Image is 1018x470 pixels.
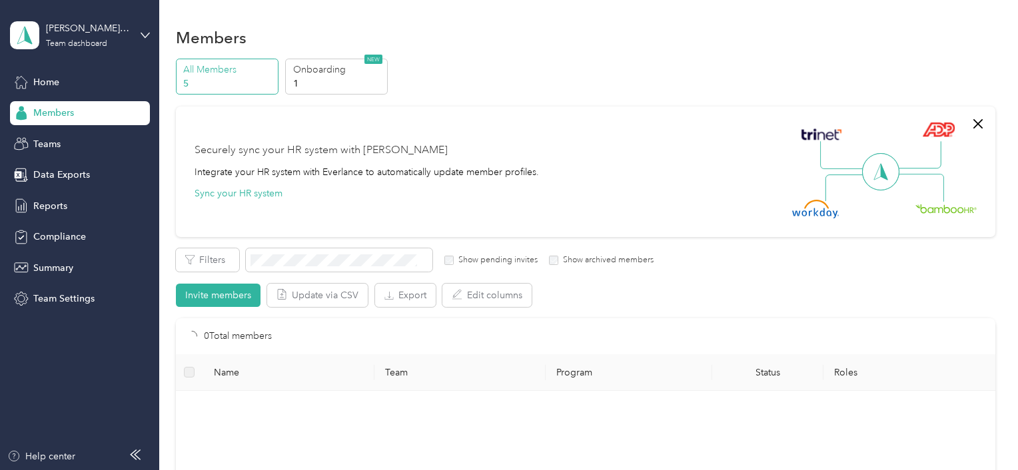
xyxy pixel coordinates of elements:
p: 5 [183,77,274,91]
th: Status [712,354,823,391]
span: Team Settings [33,292,95,306]
span: Home [33,75,59,89]
span: Teams [33,137,61,151]
p: 0 Total members [204,329,272,344]
div: [PERSON_NAME][EMAIL_ADDRESS][PERSON_NAME][DOMAIN_NAME] [46,21,129,35]
h1: Members [176,31,247,45]
th: Team [374,354,546,391]
span: Name [214,367,364,378]
span: Data Exports [33,168,90,182]
button: Export [375,284,436,307]
th: Program [546,354,713,391]
span: NEW [364,55,382,64]
th: Name [203,354,374,391]
span: Compliance [33,230,86,244]
img: Workday [792,200,839,218]
div: Integrate your HR system with Everlance to automatically update member profiles. [195,165,539,179]
button: Invite members [176,284,260,307]
img: BambooHR [915,204,977,213]
button: Update via CSV [267,284,368,307]
button: Edit columns [442,284,532,307]
img: Line Right Down [897,174,944,202]
label: Show archived members [558,254,654,266]
p: All Members [183,63,274,77]
button: Sync your HR system [195,186,282,200]
img: Line Left Up [820,141,867,170]
span: Members [33,106,74,120]
span: Summary [33,261,73,275]
button: Help center [7,449,75,463]
img: Line Right Up [895,141,941,169]
button: Filters [176,248,239,272]
iframe: Everlance-gr Chat Button Frame [943,395,1018,470]
p: 1 [293,77,384,91]
span: Reports [33,199,67,213]
th: Roles [823,354,995,391]
div: Team dashboard [46,40,107,48]
p: Onboarding [293,63,384,77]
img: Trinet [798,125,845,144]
img: ADP [922,122,955,137]
img: Line Left Down [825,174,871,201]
label: Show pending invites [454,254,538,266]
div: Securely sync your HR system with [PERSON_NAME] [195,142,448,158]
